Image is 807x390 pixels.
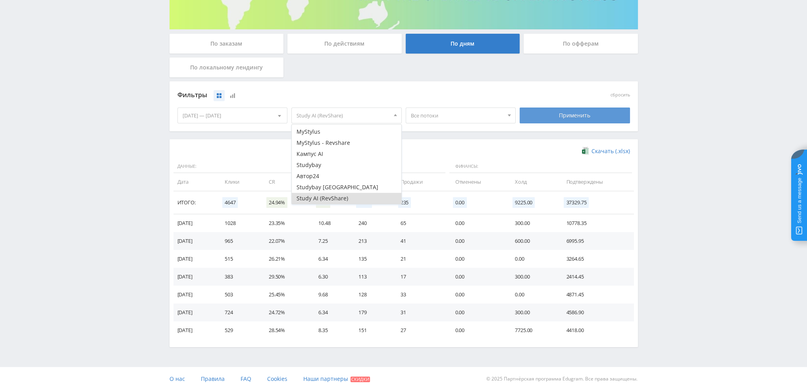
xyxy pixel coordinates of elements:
td: 600.00 [507,232,558,250]
td: CR [261,173,310,191]
span: Скачать (.xlsx) [591,148,630,154]
td: 31 [393,304,447,321]
td: 22.07% [261,232,310,250]
td: 135 [351,250,392,268]
td: 0.00 [507,250,558,268]
td: 4871.45 [558,286,634,304]
td: 529 [217,321,261,339]
td: 0.00 [447,268,507,286]
td: 300.00 [507,304,558,321]
button: Автор24 [292,171,401,182]
img: xlsx [582,147,589,155]
td: 724 [217,304,261,321]
td: 6995.95 [558,232,634,250]
td: 27 [393,321,447,339]
td: Подтверждены [558,173,634,191]
span: Скидки [351,377,370,382]
td: Продажи [393,173,447,191]
td: 515 [217,250,261,268]
td: 179 [351,304,392,321]
div: По офферам [524,34,638,54]
td: [DATE] [173,268,217,286]
span: Cookies [267,375,287,382]
td: [DATE] [173,214,217,232]
td: 300.00 [507,268,558,286]
td: 21 [393,250,447,268]
span: Правила [201,375,225,382]
td: 0.00 [447,250,507,268]
td: 0.00 [447,304,507,321]
span: 4647 [222,197,238,208]
td: 26.21% [261,250,310,268]
td: 240 [351,214,392,232]
td: Отменены [447,173,507,191]
td: Холд [507,173,558,191]
span: 235 [398,197,411,208]
span: 0.00 [453,197,467,208]
td: 23.35% [261,214,310,232]
td: 9.68 [310,286,351,304]
td: 213 [351,232,392,250]
td: 113 [351,268,392,286]
td: 29.50% [261,268,310,286]
button: Study AI (RevShare) [292,193,401,204]
td: 10.48 [310,214,351,232]
td: 6.34 [310,250,351,268]
td: 0.00 [447,286,507,304]
td: 6.34 [310,304,351,321]
td: 2414.45 [558,268,634,286]
td: 503 [217,286,261,304]
td: [DATE] [173,286,217,304]
div: [DATE] — [DATE] [178,108,287,123]
span: 37329.75 [564,197,589,208]
span: FAQ [241,375,251,382]
td: [DATE] [173,321,217,339]
span: 9225.00 [512,197,535,208]
span: Финансы: [449,160,632,173]
td: 965 [217,232,261,250]
td: Итого: [173,191,217,214]
td: [DATE] [173,232,217,250]
td: 4586.90 [558,304,634,321]
div: По дням [406,34,520,54]
td: 65 [393,214,447,232]
td: Клики [217,173,261,191]
button: Кампус AI [292,148,401,159]
div: Фильтры [177,89,516,101]
button: сбросить [611,92,630,98]
td: 0.00 [447,321,507,339]
button: MyStylus - Revshare [292,137,401,148]
td: 33 [393,286,447,304]
td: 0.00 [447,232,507,250]
td: [DATE] [173,304,217,321]
td: 3264.65 [558,250,634,268]
td: 25.45% [261,286,310,304]
a: Скачать (.xlsx) [582,147,630,155]
td: 1028 [217,214,261,232]
span: Study AI (RevShare) [297,108,389,123]
td: Дата [173,173,217,191]
td: 24.72% [261,304,310,321]
span: 24.94% [266,197,287,208]
span: Наши партнеры [303,375,348,382]
button: Studybay [GEOGRAPHIC_DATA] [292,182,401,193]
td: 10778.35 [558,214,634,232]
td: 8.35 [310,321,351,339]
td: 383 [217,268,261,286]
td: 41 [393,232,447,250]
td: 4418.00 [558,321,634,339]
div: Применить [520,108,630,123]
div: По заказам [169,34,284,54]
div: По действиям [287,34,402,54]
td: 7725.00 [507,321,558,339]
td: 28.54% [261,321,310,339]
button: Studybay [292,159,401,171]
td: 128 [351,286,392,304]
span: О нас [169,375,185,382]
td: 0.00 [447,214,507,232]
td: 7.25 [310,232,351,250]
div: По локальному лендингу [169,58,284,77]
td: 151 [351,321,392,339]
span: Данные: [173,160,349,173]
button: MyStylus [292,126,401,137]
